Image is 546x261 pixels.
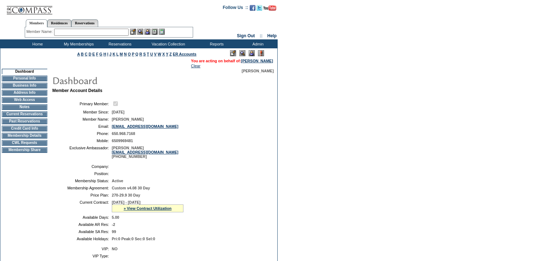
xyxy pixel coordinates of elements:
[112,229,116,234] span: 99
[55,117,109,121] td: Member Name:
[112,117,144,121] span: [PERSON_NAME]
[257,7,262,11] a: Follow us on Twitter
[2,140,47,146] td: CWL Requests
[258,50,264,56] img: Log Concern/Member Elevation
[2,83,47,88] td: Business Info
[154,52,157,56] a: V
[124,206,172,211] a: » View Contract Utilization
[109,52,111,56] a: J
[112,124,178,129] a: [EMAIL_ADDRESS][DOMAIN_NAME]
[112,193,140,197] span: 270-29.9 30 Day
[92,52,95,56] a: E
[120,52,123,56] a: M
[236,39,278,48] td: Admin
[230,50,236,56] img: Edit Mode
[2,147,47,153] td: Membership Share
[250,5,255,11] img: Become our fan on Facebook
[249,50,255,56] img: Impersonate
[116,52,119,56] a: L
[99,52,102,56] a: G
[55,215,109,219] td: Available Days:
[147,52,149,56] a: T
[112,150,178,154] a: [EMAIL_ADDRESS][DOMAIN_NAME]
[112,222,115,227] span: -2
[112,215,119,219] span: 5.00
[173,52,196,56] a: ER Accounts
[152,29,158,35] img: Reservations
[223,4,248,13] td: Follow Us ::
[191,59,273,63] span: You are acting on behalf of:
[2,69,47,74] td: Dashboard
[263,7,276,11] a: Subscribe to our YouTube Channel
[2,90,47,96] td: Address Info
[16,39,57,48] td: Home
[55,124,109,129] td: Email:
[162,52,165,56] a: X
[2,104,47,110] td: Notes
[241,59,273,63] a: [PERSON_NAME]
[112,139,133,143] span: 6509969481
[96,52,99,56] a: F
[191,64,200,68] a: Clear
[139,52,142,56] a: R
[55,186,109,190] td: Membership Agreement:
[55,131,109,136] td: Phone:
[107,52,108,56] a: I
[55,139,109,143] td: Mobile:
[112,200,140,204] span: [DATE] - [DATE]
[124,52,127,56] a: N
[137,29,143,35] img: View
[55,237,109,241] td: Available Holidays:
[55,110,109,114] td: Member Since:
[2,119,47,124] td: Past Reservations
[2,97,47,103] td: Web Access
[88,52,91,56] a: D
[257,5,262,11] img: Follow us on Twitter
[260,33,263,38] span: ::
[55,164,109,169] td: Company:
[55,254,109,258] td: VIP Type:
[55,229,109,234] td: Available SA Res:
[267,33,277,38] a: Help
[112,110,124,114] span: [DATE]
[112,237,155,241] span: Pri:0 Peak:0 Sec:0 Sel:0
[128,52,131,56] a: O
[55,222,109,227] td: Available AR Res:
[263,5,276,11] img: Subscribe to our YouTube Channel
[57,39,99,48] td: My Memberships
[55,200,109,212] td: Current Contract:
[81,52,84,56] a: B
[112,186,150,190] span: Custom v4.08 30 Day
[132,52,134,56] a: P
[112,131,135,136] span: 650.968.7168
[242,69,274,73] span: [PERSON_NAME]
[47,19,71,27] a: Residences
[112,146,178,159] span: [PERSON_NAME] [PHONE_NUMBER]
[158,52,161,56] a: W
[150,52,153,56] a: U
[159,29,165,35] img: b_calculator.gif
[85,52,87,56] a: C
[52,88,102,93] b: Member Account Details
[112,179,123,183] span: Active
[250,7,255,11] a: Become our fan on Facebook
[135,52,138,56] a: Q
[195,39,236,48] td: Reports
[26,19,48,27] a: Members
[112,247,118,251] span: NO
[71,19,98,27] a: Reservations
[52,73,195,87] img: pgTtlDashboard.gif
[77,52,80,56] a: A
[140,39,195,48] td: Vacation Collection
[99,39,140,48] td: Reservations
[27,29,54,35] div: Member Name:
[112,52,115,56] a: K
[2,111,47,117] td: Current Reservations
[237,33,255,38] a: Sign Out
[104,52,106,56] a: H
[130,29,136,35] img: b_edit.gif
[55,171,109,176] td: Position:
[55,193,109,197] td: Price Plan:
[2,76,47,81] td: Personal Info
[2,133,47,139] td: Membership Details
